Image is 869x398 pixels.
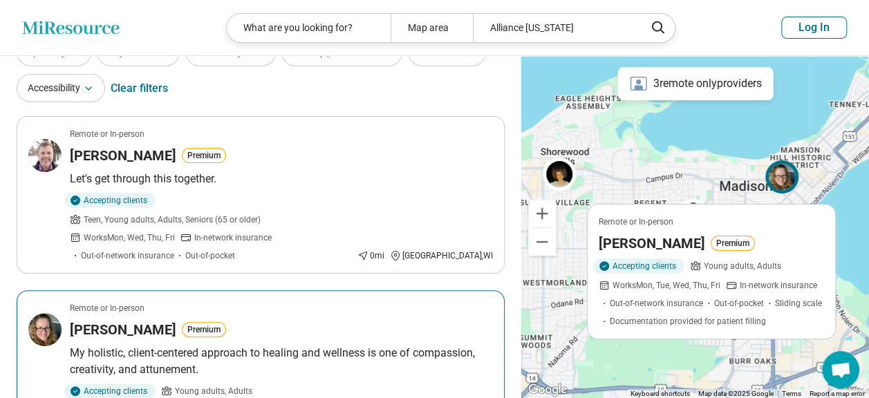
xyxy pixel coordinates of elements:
[528,200,556,227] button: Zoom in
[710,236,754,251] button: Premium
[609,315,765,328] span: Documentation provided for patient filling
[609,297,702,310] span: Out-of-network insurance
[698,390,774,397] span: Map data ©2025 Google
[175,385,252,397] span: Young adults, Adults
[592,258,684,274] div: Accepting clients
[227,14,391,42] div: What are you looking for?
[774,297,821,310] span: Sliding scale
[357,249,384,262] div: 0 mi
[81,249,174,262] span: Out-of-network insurance
[84,214,261,226] span: Teen, Young adults, Adults, Seniors (65 or older)
[703,260,781,272] span: Young adults, Adults
[111,72,168,105] div: Clear filters
[473,14,637,42] div: Alliance [US_STATE]
[598,216,673,228] p: Remote or In-person
[390,249,493,262] div: [GEOGRAPHIC_DATA] , WI
[810,390,865,397] a: Report a map error
[185,249,235,262] span: Out-of-pocket
[713,297,763,310] span: Out-of-pocket
[194,231,272,244] span: In-network insurance
[739,279,816,292] span: In-network insurance
[598,234,704,253] h3: [PERSON_NAME]
[70,302,144,314] p: Remote or In-person
[822,351,859,388] div: Open chat
[182,322,226,337] button: Premium
[391,14,473,42] div: Map area
[612,279,720,292] span: Works Mon, Tue, Wed, Thu, Fri
[64,193,156,208] div: Accepting clients
[84,231,175,244] span: Works Mon, Wed, Thu, Fri
[781,17,847,39] button: Log In
[182,148,226,163] button: Premium
[17,74,105,102] button: Accessibility
[70,146,176,165] h3: [PERSON_NAME]
[528,228,556,256] button: Zoom out
[782,390,801,397] a: Terms (opens in new tab)
[70,128,144,140] p: Remote or In-person
[617,67,773,100] div: 3 remote only providers
[70,320,176,339] h3: [PERSON_NAME]
[70,171,493,187] p: Let's get through this together.
[70,345,493,378] p: My holistic, client-centered approach to healing and wellness is one of compassion, creativity, a...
